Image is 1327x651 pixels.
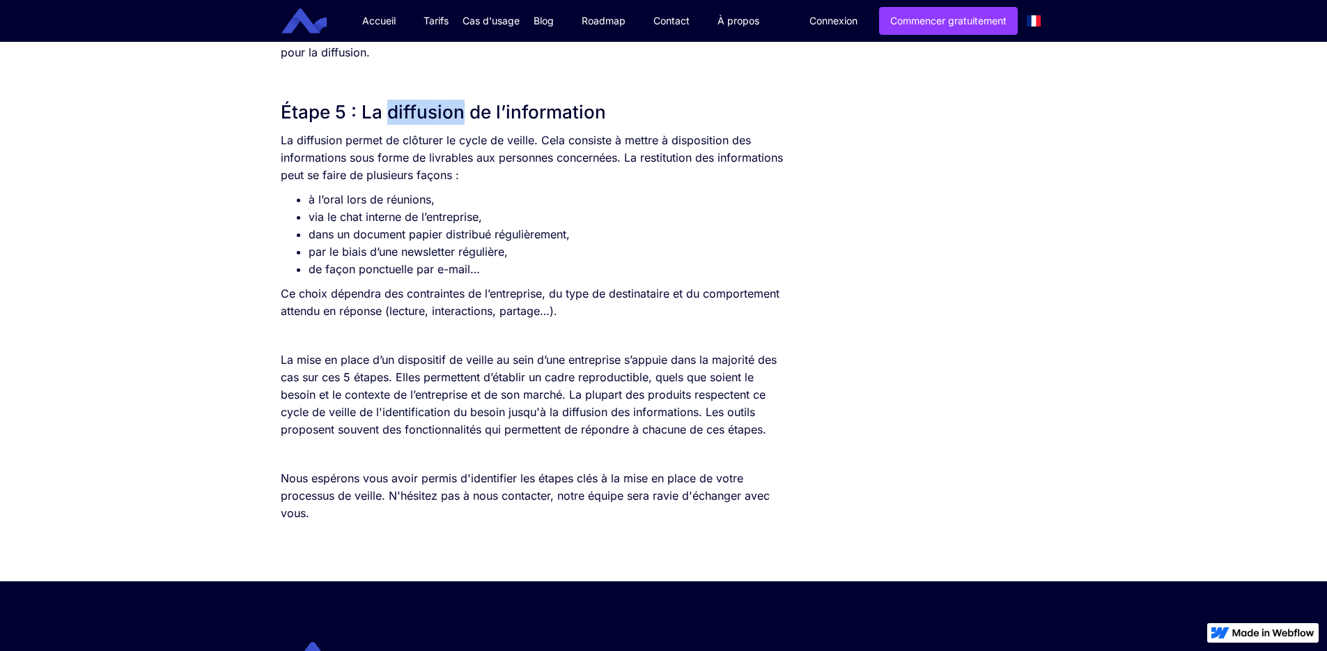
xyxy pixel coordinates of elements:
li: à l’oral lors de réunions, [309,191,787,208]
p: La mise en place d’un dispositif de veille au sein d’une entreprise s’appuie dans la majorité des... [281,351,787,438]
div: Cas d'usage [463,14,520,28]
li: dans un document papier distribué régulièrement, [309,226,787,243]
h2: Étape 5 : La diffusion de l’information [281,100,787,125]
li: via le chat interne de l’entreprise, [309,208,787,226]
p: Nous espérons vous avoir permis d'identifier les étapes clés à la mise en place de votre processu... [281,470,787,522]
a: Commencer gratuitement [879,7,1018,35]
a: home [292,8,337,34]
p: ‍ [281,445,787,463]
a: Connexion [799,8,868,34]
p: ‍ [281,327,787,344]
p: Ce choix dépendra des contraintes de l’entreprise, du type de destinataire et du comportement att... [281,285,787,320]
p: La diffusion permet de clôturer le cycle de veille. Cela consiste à mettre à disposition des info... [281,132,787,184]
p: ‍ [281,68,787,86]
img: Made in Webflow [1232,629,1314,637]
p: Une fois cette étape de traitement effectuée, les résultats peuvent alors être exploités et pensé... [281,26,787,61]
p: ‍ [281,529,787,546]
li: par le biais d’une newsletter régulière, [309,243,787,261]
li: de façon ponctuelle par e-mail… [309,261,787,278]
